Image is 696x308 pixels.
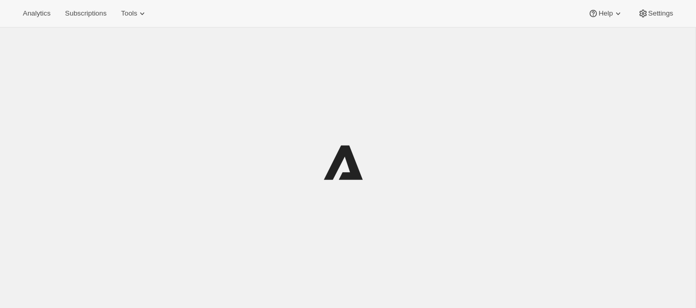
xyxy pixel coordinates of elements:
[17,6,57,21] button: Analytics
[65,9,106,18] span: Subscriptions
[59,6,113,21] button: Subscriptions
[648,9,673,18] span: Settings
[121,9,137,18] span: Tools
[632,6,679,21] button: Settings
[582,6,629,21] button: Help
[115,6,154,21] button: Tools
[598,9,612,18] span: Help
[23,9,50,18] span: Analytics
